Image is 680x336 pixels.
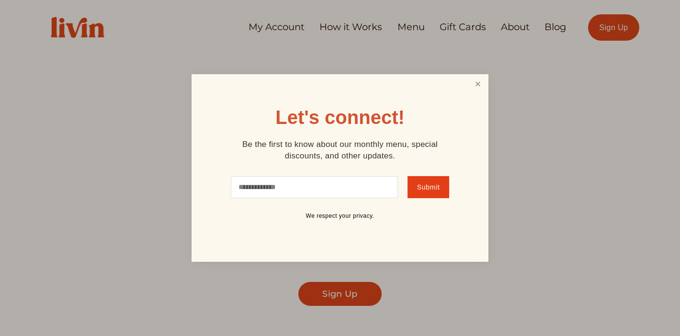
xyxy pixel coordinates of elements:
button: Submit [408,176,449,198]
a: Close [469,76,487,93]
p: Be the first to know about our monthly menu, special discounts, and other updates. [225,139,455,162]
p: We respect your privacy. [225,213,455,220]
h1: Let's connect! [275,108,405,127]
span: Submit [417,183,440,191]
